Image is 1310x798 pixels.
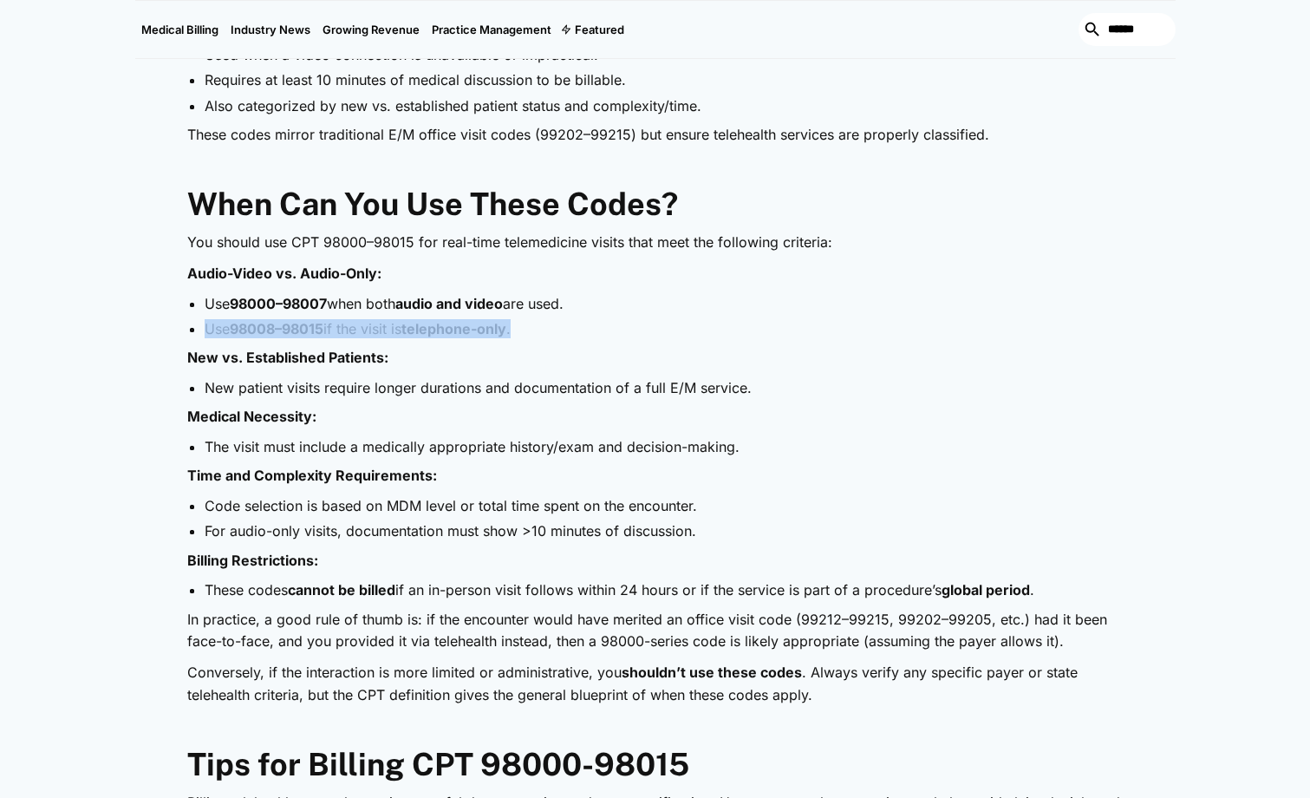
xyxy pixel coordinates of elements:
strong: Audio-Video vs. Audio-Only: [187,265,381,282]
strong: Tips for Billing CPT 98000-98015 [187,746,689,782]
li: For audio-only visits, documentation must show >10 minutes of discussion. [205,521,1124,540]
p: You should use CPT 98000–98015 for real-time telemedicine visits that meet the following criteria: [187,232,1124,254]
li: Use when both are used. [205,294,1124,313]
strong: 98000–98007 [230,295,327,312]
strong: Medical Necessity: [187,408,316,425]
strong: shouldn’t use these codes [622,664,802,681]
a: Industry News [225,1,316,58]
strong: New vs. Established Patients: [187,349,388,366]
li: Requires at least 10 minutes of medical discussion to be billable. [205,70,1124,89]
li: Use if the visit is . [205,319,1124,338]
p: These codes mirror traditional E/M office visit codes (99202–99215) but ensure telehealth service... [187,124,1124,147]
strong: telephone-only [401,320,506,337]
li: Code selection is based on MDM level or total time spent on the encounter. [205,496,1124,515]
strong: When Can You Use These Codes? [187,186,678,222]
strong: global period [942,581,1030,598]
p: Conversely, if the interaction is more limited or administrative, you . Always verify any specifi... [187,662,1124,706]
li: These codes if an in-person visit follows within 24 hours or if the service is part of a procedur... [205,580,1124,599]
strong: Time and Complexity Requirements: [187,467,437,484]
strong: cannot be billed [288,581,395,598]
a: Practice Management [426,1,557,58]
a: Medical Billing [135,1,225,58]
li: Also categorized by new vs. established patient status and complexity/time. [205,96,1124,115]
p: ‍ [187,155,1124,178]
li: The visit must include a medically appropriate history/exam and decision-making. [205,437,1124,456]
strong: audio and video [395,295,503,312]
a: Growing Revenue [316,1,426,58]
strong: Billing Restrictions: [187,552,318,569]
div: Featured [557,1,630,58]
div: Featured [575,23,624,36]
p: In practice, a good rule of thumb is: if the encounter would have merited an office visit code (9... [187,609,1124,653]
strong: 98008–98015 [230,320,323,337]
p: ‍ [187,715,1124,737]
li: New patient visits require longer durations and documentation of a full E/M service. [205,378,1124,397]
